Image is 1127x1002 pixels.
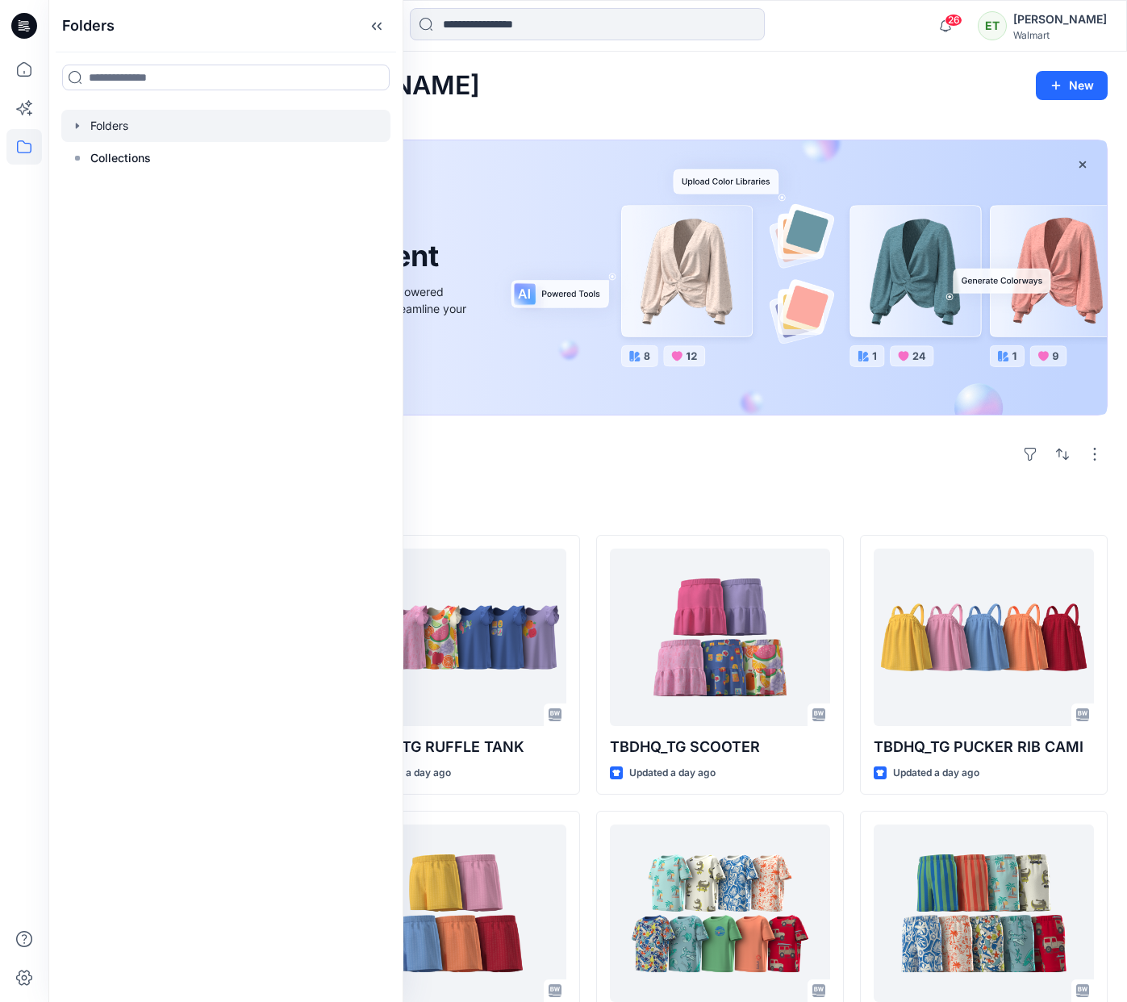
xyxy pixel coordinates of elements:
p: TBDHQ_TG PUCKER RIB CAMI [874,736,1094,758]
h4: Styles [68,499,1108,519]
a: separate S2648999 - TB TEE SET COLORED [610,825,830,1002]
button: New [1036,71,1108,100]
p: Collections [90,148,151,168]
div: [PERSON_NAME] [1013,10,1107,29]
p: TBDHQ_TG SCOOTER [610,736,830,758]
div: Walmart [1013,29,1107,41]
a: TBDHQ_TG RUFFLE TANK [345,549,566,726]
div: ET [978,11,1007,40]
a: TBDHQ_TG PUCKER RIB CAMI [874,549,1094,726]
p: Updated a day ago [629,765,716,782]
a: separate S2648999 - TB SHORT SET COLORED [874,825,1094,1002]
span: 26 [945,14,962,27]
p: Updated a day ago [365,765,451,782]
p: Updated a day ago [893,765,979,782]
a: TBDHQ_TG SCOOTER [610,549,830,726]
a: TBDHQ_TG PUCKER RIB SHORT [345,825,566,1002]
p: TBDHQ_TG RUFFLE TANK [345,736,566,758]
